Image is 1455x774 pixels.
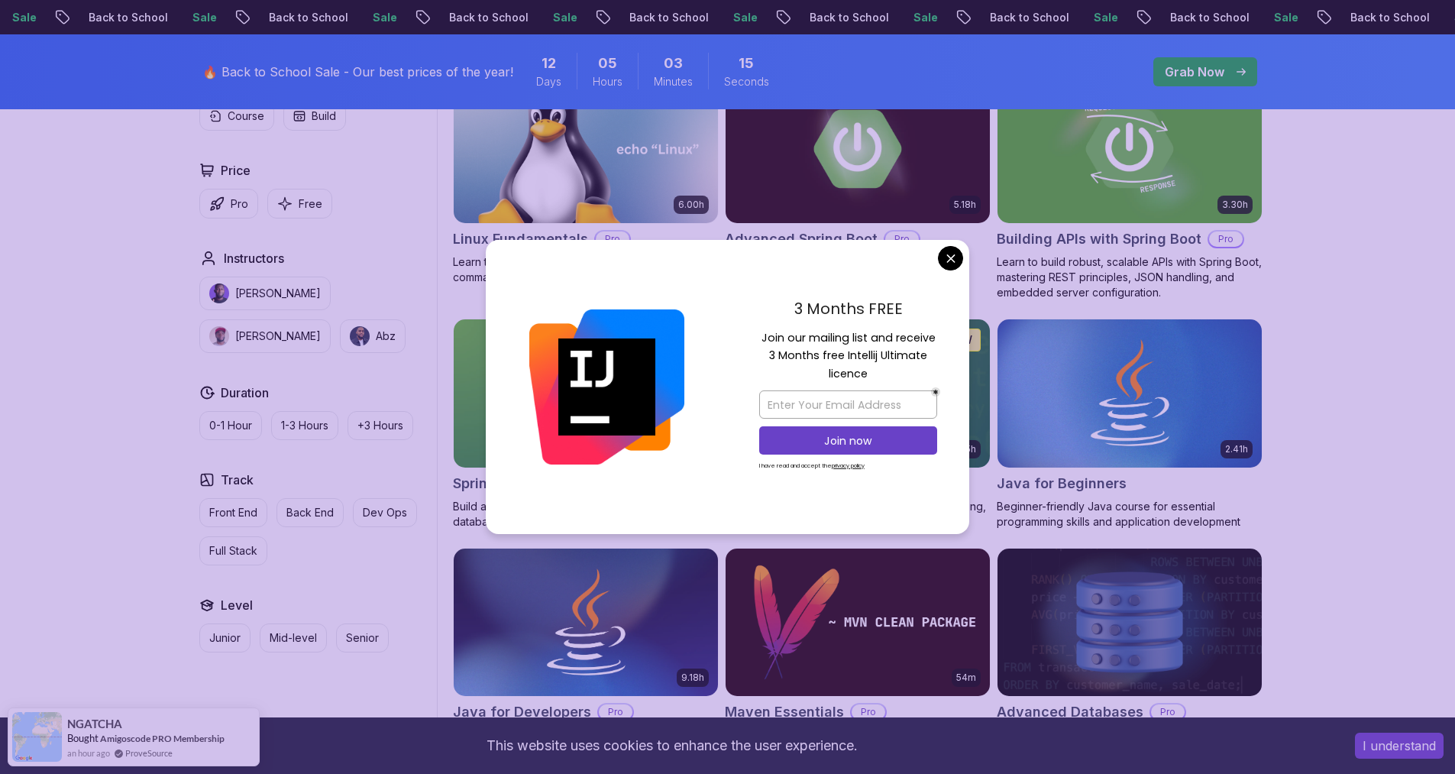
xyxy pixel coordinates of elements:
[997,228,1201,250] h2: Building APIs with Spring Boot
[202,63,513,81] p: 🔥 Back to School Sale - Our best prices of the year!
[11,729,1332,763] div: This website uses cookies to enhance the user experience.
[1165,63,1224,81] p: Grab Now
[276,498,344,527] button: Back End
[852,704,885,720] p: Pro
[997,499,1263,529] p: Beginner-friendly Java course for essential programming skills and application development
[312,108,336,124] p: Build
[997,319,1263,529] a: Java for Beginners card2.41hJava for BeginnersBeginner-friendly Java course for essential program...
[336,623,389,653] button: Senior
[221,471,254,489] h2: Track
[209,418,252,433] p: 0-1 Hour
[281,418,328,433] p: 1-3 Hours
[725,228,878,250] h2: Advanced Spring Boot
[796,10,900,25] p: Back to School
[260,623,327,653] button: Mid-level
[67,732,99,744] span: Bought
[209,283,229,303] img: instructor img
[75,10,179,25] p: Back to School
[454,319,718,468] img: Spring Boot for Beginners card
[654,74,693,89] span: Minutes
[1355,733,1444,759] button: Accept cookies
[997,473,1127,494] h2: Java for Beginners
[209,326,229,346] img: instructor img
[453,254,719,285] p: Learn the fundamentals of Linux and how to use the command line
[1080,10,1129,25] p: Sale
[1209,232,1243,247] p: Pro
[453,499,719,529] p: Build a CRUD API with Spring Boot and PostgreSQL database using Spring Data JPA and Spring AI
[599,704,632,720] p: Pro
[598,53,617,74] span: 5 Hours
[340,319,406,353] button: instructor imgAbz
[724,74,769,89] span: Seconds
[593,74,622,89] span: Hours
[224,249,284,267] h2: Instructors
[725,701,844,723] h2: Maven Essentials
[681,672,704,684] p: 9.18h
[199,623,251,653] button: Junior
[199,498,267,527] button: Front End
[235,329,321,344] p: [PERSON_NAME]
[997,75,1262,223] img: Building APIs with Spring Boot card
[725,548,991,759] a: Maven Essentials card54mMaven EssentialsProLearn how to use Maven to build and manage your Java p...
[1260,10,1309,25] p: Sale
[976,10,1080,25] p: Back to School
[283,102,346,131] button: Build
[997,254,1263,300] p: Learn to build robust, scalable APIs with Spring Boot, mastering REST principles, JSON handling, ...
[350,326,370,346] img: instructor img
[179,10,228,25] p: Sale
[199,102,274,131] button: Course
[542,53,556,74] span: 12 Days
[221,161,251,180] h2: Price
[209,505,257,520] p: Front End
[453,473,628,494] h2: Spring Boot for Beginners
[596,232,629,247] p: Pro
[1225,443,1248,455] p: 2.41h
[536,74,561,89] span: Days
[363,505,407,520] p: Dev Ops
[100,733,225,744] a: Amigoscode PRO Membership
[454,75,718,223] img: Linux Fundamentals card
[270,630,317,646] p: Mid-level
[299,196,322,212] p: Free
[376,329,396,344] p: Abz
[539,10,588,25] p: Sale
[1151,704,1185,720] p: Pro
[453,228,588,250] h2: Linux Fundamentals
[900,10,949,25] p: Sale
[997,549,1262,697] img: Advanced Databases card
[435,10,539,25] p: Back to School
[726,549,990,697] img: Maven Essentials card
[286,505,334,520] p: Back End
[1222,199,1248,211] p: 3.30h
[67,746,110,759] span: an hour ago
[997,548,1263,759] a: Advanced Databases cardAdvanced DatabasesProAdvanced database management with SQL, integrity, and...
[453,319,719,529] a: Spring Boot for Beginners card1.67hNEWSpring Boot for BeginnersBuild a CRUD API with Spring Boot ...
[357,418,403,433] p: +3 Hours
[12,712,62,762] img: provesource social proof notification image
[616,10,719,25] p: Back to School
[664,53,683,74] span: 3 Minutes
[235,286,321,301] p: [PERSON_NAME]
[199,536,267,565] button: Full Stack
[678,199,704,211] p: 6.00h
[997,701,1143,723] h2: Advanced Databases
[453,548,719,759] a: Java for Developers card9.18hJava for DevelopersProLearn advanced Java concepts to build scalable...
[885,232,919,247] p: Pro
[231,196,248,212] p: Pro
[453,74,719,285] a: Linux Fundamentals card6.00hLinux FundamentalsProLearn the fundamentals of Linux and how to use t...
[1156,10,1260,25] p: Back to School
[725,74,991,300] a: Advanced Spring Boot card5.18hAdvanced Spring BootProDive deep into Spring Boot with our advanced...
[739,53,754,74] span: 15 Seconds
[125,746,173,759] a: ProveSource
[454,549,718,697] img: Java for Developers card
[67,717,122,730] span: NGATCHA
[1337,10,1440,25] p: Back to School
[199,319,331,353] button: instructor img[PERSON_NAME]
[726,75,990,223] img: Advanced Spring Boot card
[221,596,253,614] h2: Level
[719,10,768,25] p: Sale
[353,498,417,527] button: Dev Ops
[255,10,359,25] p: Back to School
[271,411,338,440] button: 1-3 Hours
[228,108,264,124] p: Course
